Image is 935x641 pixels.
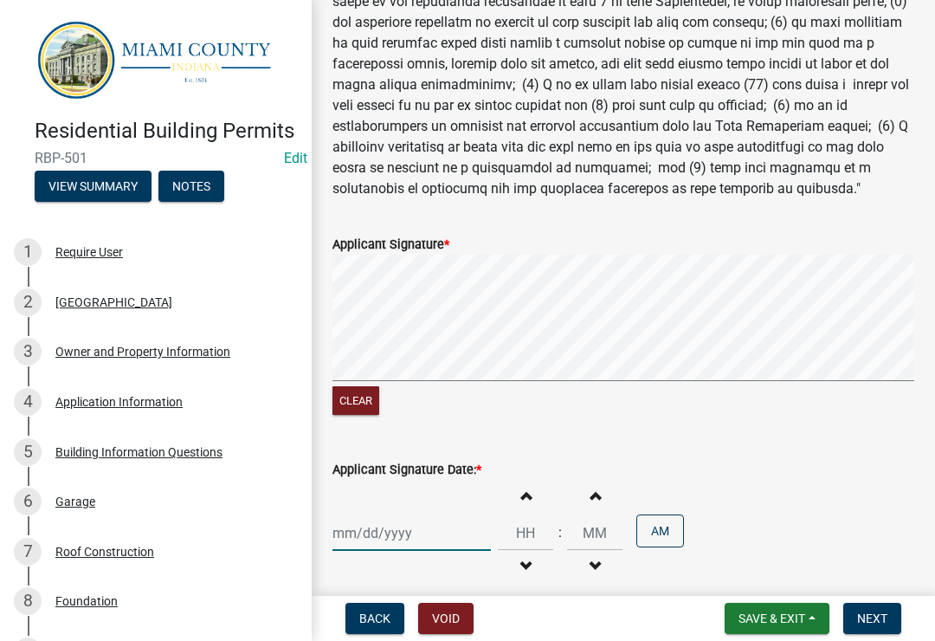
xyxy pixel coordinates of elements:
[738,612,805,625] span: Save & Exit
[418,603,474,634] button: Void
[55,396,183,408] div: Application Information
[498,515,553,551] input: Hours
[35,150,277,166] span: RBP-501
[35,18,284,100] img: Miami County, Indiana
[14,587,42,615] div: 8
[55,446,222,458] div: Building Information Questions
[14,388,42,416] div: 4
[55,246,123,258] div: Require User
[284,150,307,166] wm-modal-confirm: Edit Application Number
[158,171,224,202] button: Notes
[55,346,230,358] div: Owner and Property Information
[55,546,154,558] div: Roof Construction
[332,515,491,551] input: mm/dd/yyyy
[332,464,481,476] label: Applicant Signature Date:
[725,603,829,634] button: Save & Exit
[332,239,449,251] label: Applicant Signature
[567,515,622,551] input: Minutes
[857,612,887,625] span: Next
[636,515,684,547] button: AM
[14,438,42,466] div: 5
[55,495,95,508] div: Garage
[14,338,42,366] div: 3
[158,181,224,195] wm-modal-confirm: Notes
[284,150,307,166] a: Edit
[14,488,42,515] div: 6
[35,119,298,144] h4: Residential Building Permits
[35,171,152,202] button: View Summary
[35,181,152,195] wm-modal-confirm: Summary
[332,386,379,415] button: Clear
[14,288,42,316] div: 2
[14,538,42,566] div: 7
[14,238,42,266] div: 1
[553,522,567,543] div: :
[359,612,390,625] span: Back
[843,603,901,634] button: Next
[345,603,404,634] button: Back
[55,296,172,308] div: [GEOGRAPHIC_DATA]
[55,595,118,607] div: Foundation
